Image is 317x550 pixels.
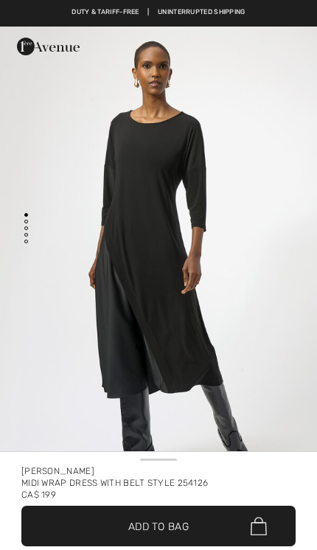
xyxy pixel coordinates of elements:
[128,518,189,534] span: Add to Bag
[21,506,296,546] button: Add to Bag
[17,38,80,55] img: 1ère Avenue
[21,477,296,489] div: Midi Wrap Dress With Belt Style 254126
[17,40,80,52] a: 1ère Avenue
[21,465,296,477] div: [PERSON_NAME]
[21,490,56,500] span: CA$ 199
